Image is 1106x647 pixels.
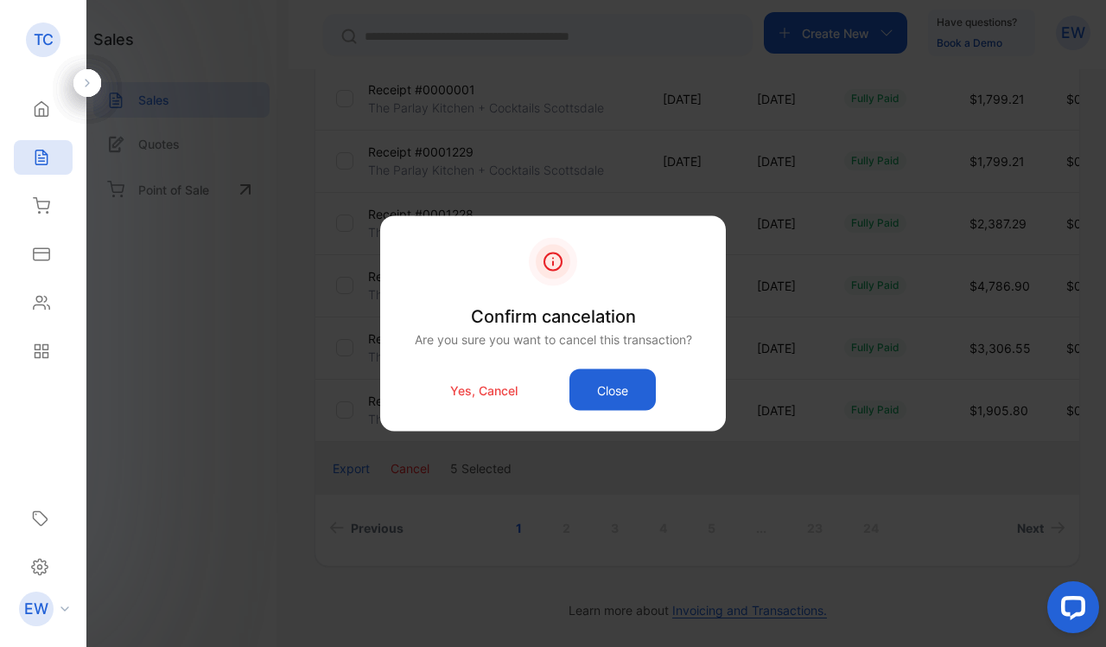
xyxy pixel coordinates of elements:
[415,304,692,330] p: Confirm cancelation
[569,369,656,411] button: Close
[34,29,54,51] p: TC
[24,598,48,620] p: EW
[415,330,692,349] p: Are you sure you want to cancel this transaction?
[1033,574,1106,647] iframe: LiveChat chat widget
[450,381,518,399] p: Yes, Cancel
